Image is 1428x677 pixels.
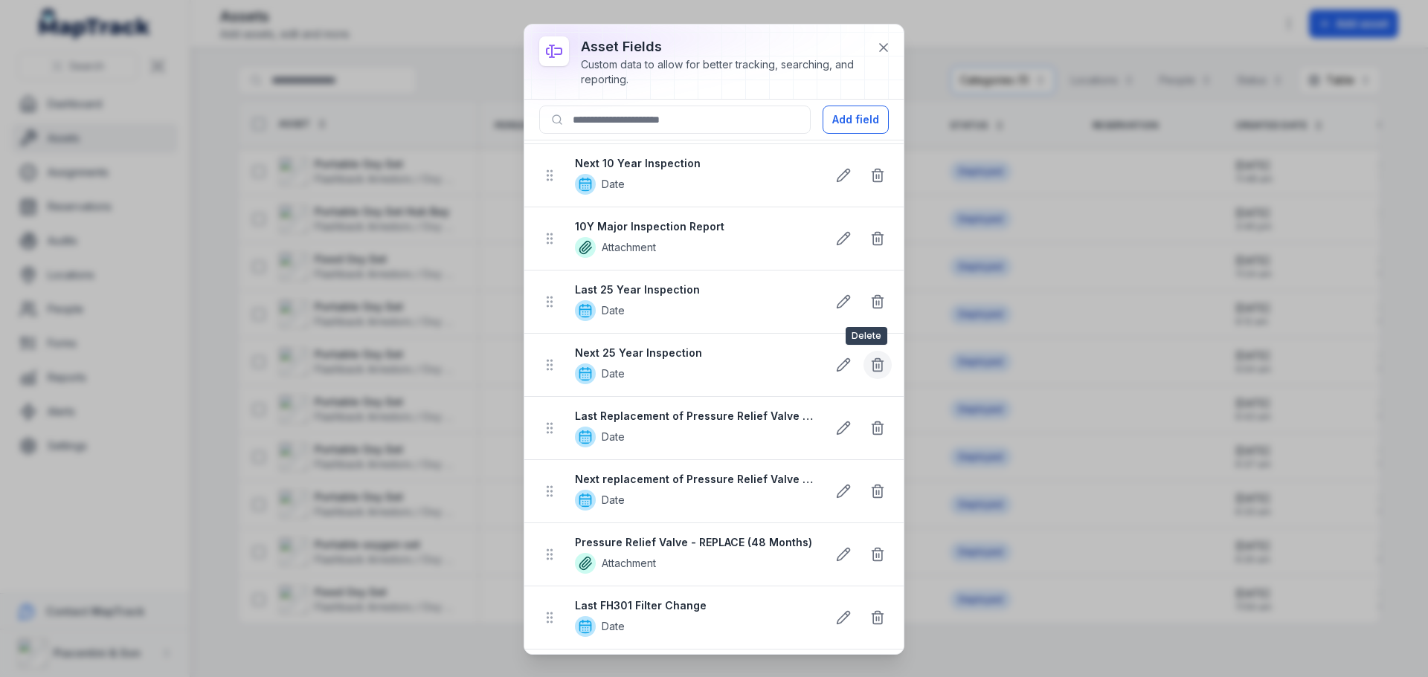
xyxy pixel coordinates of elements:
[602,177,625,192] span: Date
[575,156,814,171] strong: Next 10 Year Inspection
[602,240,656,255] span: Attachment
[602,493,625,508] span: Date
[581,36,865,57] h3: asset fields
[575,282,814,297] strong: Last 25 Year Inspection
[602,556,656,571] span: Attachment
[602,303,625,318] span: Date
[575,219,814,234] strong: 10Y Major Inspection Report
[602,430,625,444] span: Date
[602,619,625,634] span: Date
[575,472,814,487] strong: Next replacement of Pressure Relief Valve (48 Months)
[846,327,887,345] span: Delete
[602,366,625,381] span: Date
[581,57,865,87] div: Custom data to allow for better tracking, searching, and reporting.
[575,409,814,424] strong: Last Replacement of Pressure Relief Valve (48 Months)
[575,598,814,613] strong: Last FH301 Filter Change
[823,106,889,134] button: Add field
[575,346,814,360] strong: Next 25 Year Inspection
[575,535,814,550] strong: Pressure Relief Valve - REPLACE (48 Months)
